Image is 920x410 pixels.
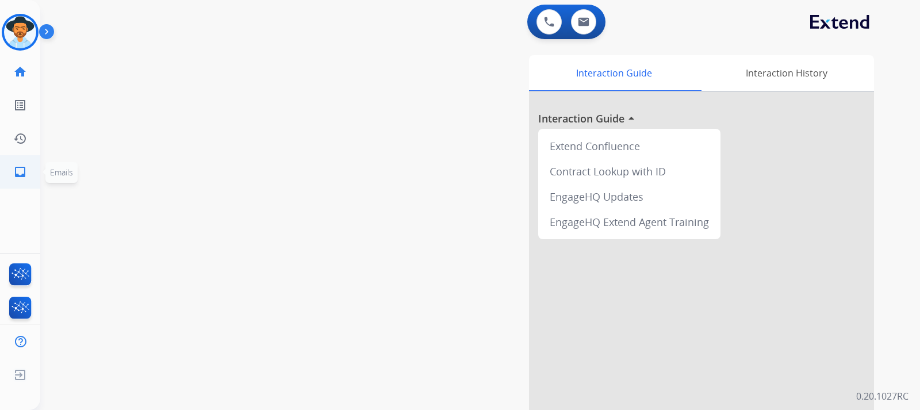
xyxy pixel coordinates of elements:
[543,209,716,235] div: EngageHQ Extend Agent Training
[699,55,874,91] div: Interaction History
[543,133,716,159] div: Extend Confluence
[13,65,27,79] mat-icon: home
[4,16,36,48] img: avatar
[13,132,27,145] mat-icon: history
[543,184,716,209] div: EngageHQ Updates
[50,167,73,178] span: Emails
[13,165,27,179] mat-icon: inbox
[856,389,908,403] p: 0.20.1027RC
[529,55,699,91] div: Interaction Guide
[543,159,716,184] div: Contract Lookup with ID
[13,98,27,112] mat-icon: list_alt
